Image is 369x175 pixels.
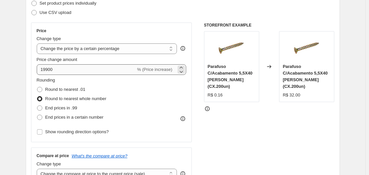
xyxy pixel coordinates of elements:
[72,153,128,158] button: What's the compare at price?
[37,64,136,75] input: -15
[45,87,85,92] span: Round to nearest .01
[37,36,61,41] span: Change type
[294,35,320,61] img: 20250804120843_4_80x.jpg
[45,105,77,110] span: End prices in .99
[204,23,335,28] h6: STOREFRONT EXAMPLE
[137,67,172,72] span: % (Price increase)
[45,115,103,120] span: End prices in a certain number
[37,153,69,158] h3: Compare at price
[45,129,109,134] span: Show rounding direction options?
[40,1,97,6] span: Set product prices individually
[37,28,46,33] h3: Price
[180,45,186,52] div: help
[40,10,71,15] span: Use CSV upload
[283,92,300,98] div: R$ 32.00
[208,64,253,89] span: Parafuso C/Acabamento 5,5X40 [PERSON_NAME] (CX.200un)
[218,35,245,61] img: 20250804120843_4_80x.jpg
[37,161,61,166] span: Change type
[45,96,106,101] span: Round to nearest whole number
[37,78,55,83] span: Rounding
[283,64,328,89] span: Parafuso C/Acabamento 5,5X40 [PERSON_NAME] (CX.200un)
[208,92,223,98] div: R$ 0.16
[37,57,77,62] span: Price change amount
